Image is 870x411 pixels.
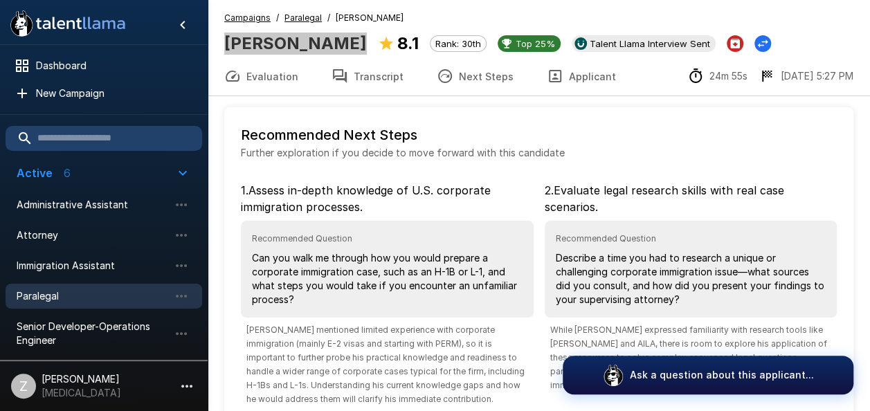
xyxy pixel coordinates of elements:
span: Recommended Question [252,232,523,246]
span: While [PERSON_NAME] expressed familiarity with research tools like [PERSON_NAME] and AILA, there ... [545,323,837,392]
button: Archive Applicant [727,35,743,52]
button: Next Steps [420,57,530,95]
div: The date and time when the interview was completed [759,68,853,84]
span: Top 25% [510,38,561,49]
p: Ask a question about this applicant... [630,368,814,382]
p: Can you walk me through how you would prepare a corporate immigration case, such as an H-1B or L-... [252,251,523,307]
button: Change Stage [754,35,771,52]
span: [PERSON_NAME] mentioned limited experience with corporate immigration (mainly E-2 visas and start... [241,323,534,405]
div: The time between starting and completing the interview [687,68,747,84]
div: View profile in UKG [572,35,716,52]
span: / [327,11,330,25]
span: Rank: 30th [431,38,486,49]
u: Paralegal [284,12,322,23]
u: Campaigns [224,12,271,23]
span: [PERSON_NAME] [336,11,404,25]
button: Transcript [315,57,420,95]
p: Further exploration if you decide to move forward with this candidate [241,146,837,160]
span: Recommended Question [556,232,826,246]
span: Talent Llama Interview Sent [584,38,716,49]
p: 24m 55s [709,69,747,83]
p: [DATE] 5:27 PM [781,69,853,83]
img: logo_glasses@2x.png [602,364,624,386]
b: 8.1 [397,33,419,53]
p: 1 . Assess in-depth knowledge of U.S. corporate immigration processes. [241,182,534,215]
button: Ask a question about this applicant... [563,356,853,394]
p: Describe a time you had to research a unique or challenging corporate immigration issue—what sour... [556,251,826,307]
button: Applicant [530,57,633,95]
h6: Recommended Next Steps [241,124,837,146]
button: Evaluation [208,57,315,95]
b: [PERSON_NAME] [224,33,367,53]
p: 2 . Evaluate legal research skills with real case scenarios. [545,182,837,215]
img: ukg_logo.jpeg [574,37,587,50]
span: / [276,11,279,25]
